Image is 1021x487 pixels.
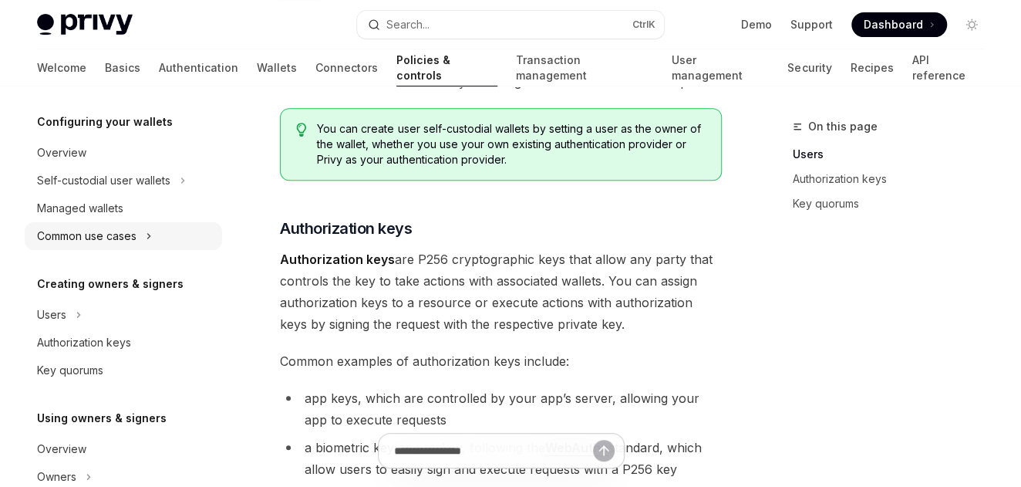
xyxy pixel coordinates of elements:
[672,49,769,86] a: User management
[37,144,86,162] div: Overview
[790,17,833,32] a: Support
[25,329,222,357] a: Authorization keys
[864,17,923,32] span: Dashboard
[37,333,131,352] div: Authorization keys
[787,49,831,86] a: Security
[37,306,66,324] div: Users
[741,17,772,32] a: Demo
[37,275,184,293] h5: Creating owners & signers
[37,409,167,428] h5: Using owners & signers
[257,49,297,86] a: Wallets
[850,49,893,86] a: Recipes
[25,435,222,463] a: Overview
[280,350,722,372] span: Common examples of authorization keys include:
[593,440,615,462] button: Send message
[37,49,86,86] a: Welcome
[25,139,222,167] a: Overview
[315,49,378,86] a: Connectors
[37,361,103,380] div: Key quorums
[280,387,722,431] li: app keys, which are controlled by your app’s server, allowing your app to execute requests
[280,218,412,239] span: Authorization keys
[851,12,947,37] a: Dashboard
[516,49,653,86] a: Transaction management
[296,123,307,137] svg: Tip
[959,12,984,37] button: Toggle dark mode
[37,199,123,218] div: Managed wallets
[159,49,238,86] a: Authentication
[793,167,996,191] a: Authorization keys
[25,357,222,384] a: Key quorums
[317,121,706,167] span: You can create user self-custodial wallets by setting a user as the owner of the wallet, whether ...
[37,14,133,36] img: light logo
[280,252,395,267] strong: Authorization keys
[37,440,86,458] div: Overview
[357,11,665,39] button: Search...CtrlK
[793,191,996,216] a: Key quorums
[37,171,170,190] div: Self-custodial user wallets
[808,117,878,136] span: On this page
[396,49,497,86] a: Policies & controls
[105,49,140,86] a: Basics
[632,19,655,31] span: Ctrl K
[37,113,173,131] h5: Configuring your wallets
[25,194,222,222] a: Managed wallets
[793,142,996,167] a: Users
[911,49,984,86] a: API reference
[37,227,136,245] div: Common use cases
[280,249,722,335] span: are P256 cryptographic keys that allow any party that controls the key to take actions with assoc...
[37,468,76,486] div: Owners
[386,15,430,34] div: Search...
